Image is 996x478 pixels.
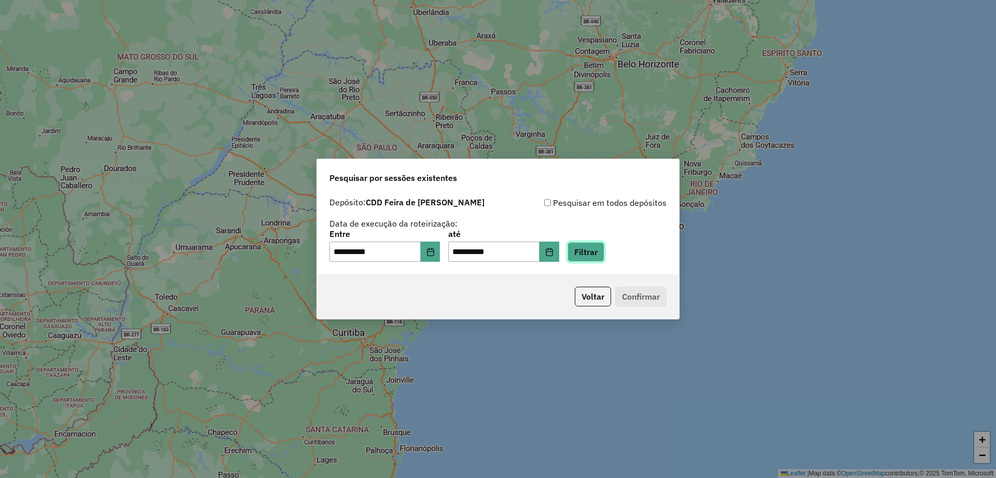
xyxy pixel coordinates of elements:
button: Choose Date [539,242,559,262]
strong: CDD Feira de [PERSON_NAME] [366,197,485,207]
label: Depósito: [329,196,485,208]
span: Pesquisar por sessões existentes [329,172,457,184]
button: Filtrar [568,242,604,262]
div: Pesquisar em todos depósitos [498,196,667,209]
label: Entre [329,228,440,240]
label: Data de execução da roteirização: [329,217,458,230]
label: até [448,228,559,240]
button: Choose Date [421,242,440,262]
button: Voltar [575,287,611,306]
